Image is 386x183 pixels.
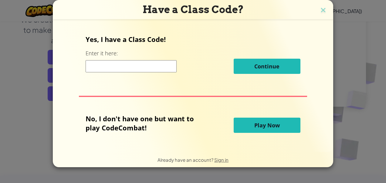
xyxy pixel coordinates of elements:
[254,122,280,129] span: Play Now
[214,157,229,163] a: Sign in
[319,6,327,15] img: close icon
[157,157,214,163] span: Already have an account?
[86,35,300,44] p: Yes, I have a Class Code!
[254,63,279,70] span: Continue
[86,114,203,132] p: No, I don't have one but want to play CodeCombat!
[234,118,300,133] button: Play Now
[86,50,118,57] label: Enter it here:
[234,59,300,74] button: Continue
[143,3,244,16] span: Have a Class Code?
